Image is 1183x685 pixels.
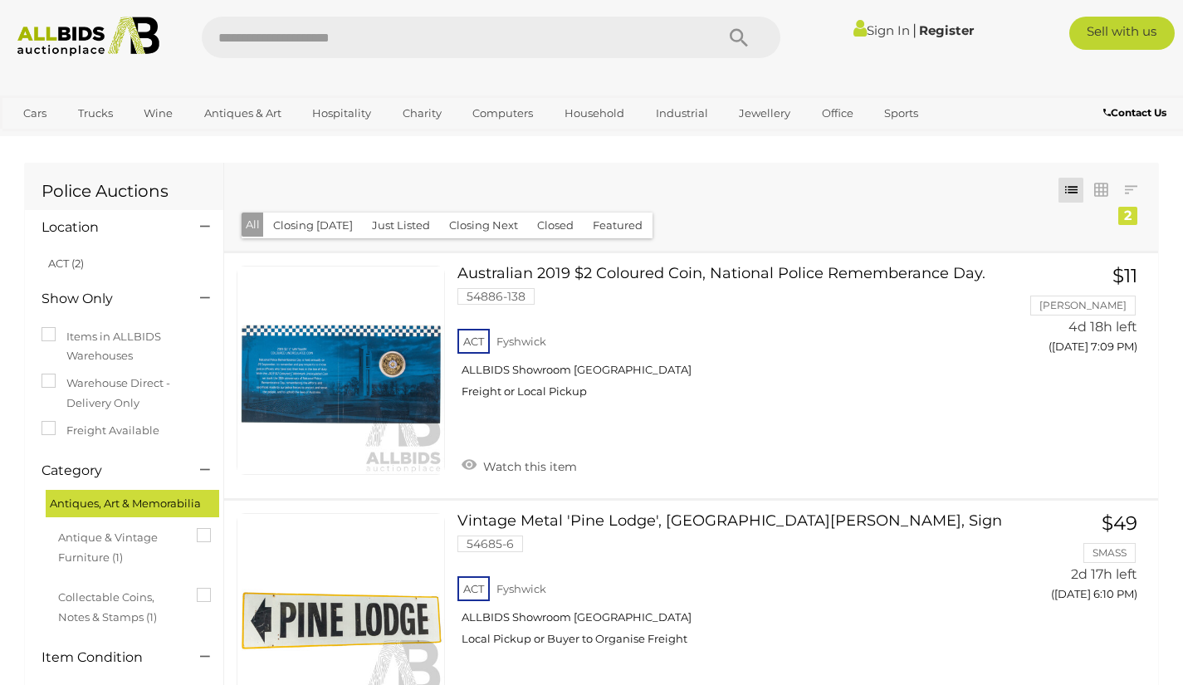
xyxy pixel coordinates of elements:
[853,22,910,38] a: Sign In
[1112,264,1137,287] span: $11
[1103,106,1166,119] b: Contact Us
[46,490,219,517] div: Antiques, Art & Memorabilia
[42,182,207,200] h1: Police Auctions
[728,100,801,127] a: Jewellery
[1069,17,1176,50] a: Sell with us
[301,100,382,127] a: Hospitality
[470,266,990,411] a: Australian 2019 $2 Coloured Coin, National Police Rememberance Day. 54886-138 ACT Fyshwick ALLBID...
[42,327,207,366] label: Items in ALLBIDS Warehouses
[12,127,152,154] a: [GEOGRAPHIC_DATA]
[12,100,57,127] a: Cars
[42,421,159,440] label: Freight Available
[697,17,780,58] button: Search
[462,100,544,127] a: Computers
[1103,104,1171,122] a: Contact Us
[1015,513,1142,610] a: $49 SMASS 2d 17h left ([DATE] 6:10 PM)
[873,100,929,127] a: Sports
[67,100,124,127] a: Trucks
[42,650,175,665] h4: Item Condition
[42,374,207,413] label: Warehouse Direct - Delivery Only
[554,100,635,127] a: Household
[42,291,175,306] h4: Show Only
[42,463,175,478] h4: Category
[193,100,292,127] a: Antiques & Art
[912,21,917,39] span: |
[1015,266,1142,363] a: $11 [PERSON_NAME] 4d 18h left ([DATE] 7:09 PM)
[439,213,528,238] button: Closing Next
[58,524,183,567] span: Antique & Vintage Furniture (1)
[42,220,175,235] h4: Location
[9,17,168,56] img: Allbids.com.au
[583,213,653,238] button: Featured
[645,100,719,127] a: Industrial
[479,459,577,474] span: Watch this item
[1102,511,1137,535] span: $49
[811,100,864,127] a: Office
[470,513,990,658] a: Vintage Metal 'Pine Lodge', [GEOGRAPHIC_DATA][PERSON_NAME], Sign 54685-6 ACT Fyshwick ALLBIDS Sho...
[457,453,581,477] a: Watch this item
[242,213,264,237] button: All
[133,100,183,127] a: Wine
[1118,207,1137,225] div: 2
[392,100,452,127] a: Charity
[527,213,584,238] button: Closed
[919,22,974,38] a: Register
[362,213,440,238] button: Just Listed
[263,213,363,238] button: Closing [DATE]
[58,584,183,627] span: Collectable Coins, Notes & Stamps (1)
[48,257,84,270] a: ACT (2)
